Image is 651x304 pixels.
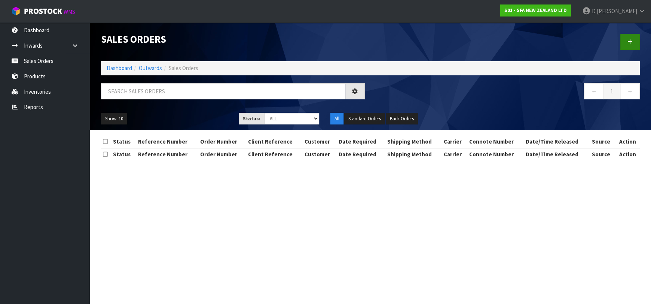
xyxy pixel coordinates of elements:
th: Reference Number [136,148,198,160]
a: Outwards [139,64,162,72]
th: Date/Time Released [524,148,590,160]
th: Customer [303,136,337,148]
strong: S01 - SFA NEW ZEALAND LTD [504,7,567,13]
button: Standard Orders [344,113,385,125]
a: ← [584,83,604,99]
h1: Sales Orders [101,34,365,45]
span: ProStock [24,6,62,16]
th: Connote Number [467,148,524,160]
span: Sales Orders [169,64,198,72]
th: Order Number [198,148,246,160]
th: Status [111,148,136,160]
a: Dashboard [107,64,132,72]
th: Status [111,136,136,148]
span: D [592,7,596,15]
th: Date/Time Released [524,136,590,148]
span: [PERSON_NAME] [597,7,637,15]
nav: Page navigation [376,83,640,102]
th: Action [616,136,640,148]
th: Date Required [337,148,385,160]
th: Source [590,148,615,160]
button: Back Orders [386,113,418,125]
th: Connote Number [467,136,524,148]
a: → [620,83,640,99]
th: Carrier [442,136,467,148]
input: Search sales orders [101,83,345,99]
th: Order Number [198,136,246,148]
th: Action [616,148,640,160]
img: cube-alt.png [11,6,21,16]
th: Reference Number [136,136,198,148]
th: Shipping Method [385,136,442,148]
th: Client Reference [246,136,302,148]
th: Date Required [337,136,385,148]
th: Customer [303,148,337,160]
th: Source [590,136,615,148]
th: Carrier [442,148,467,160]
th: Shipping Method [385,148,442,160]
small: WMS [64,8,75,15]
a: 1 [603,83,620,99]
button: All [330,113,343,125]
th: Client Reference [246,148,302,160]
button: Show: 10 [101,113,127,125]
strong: Status: [243,115,260,122]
